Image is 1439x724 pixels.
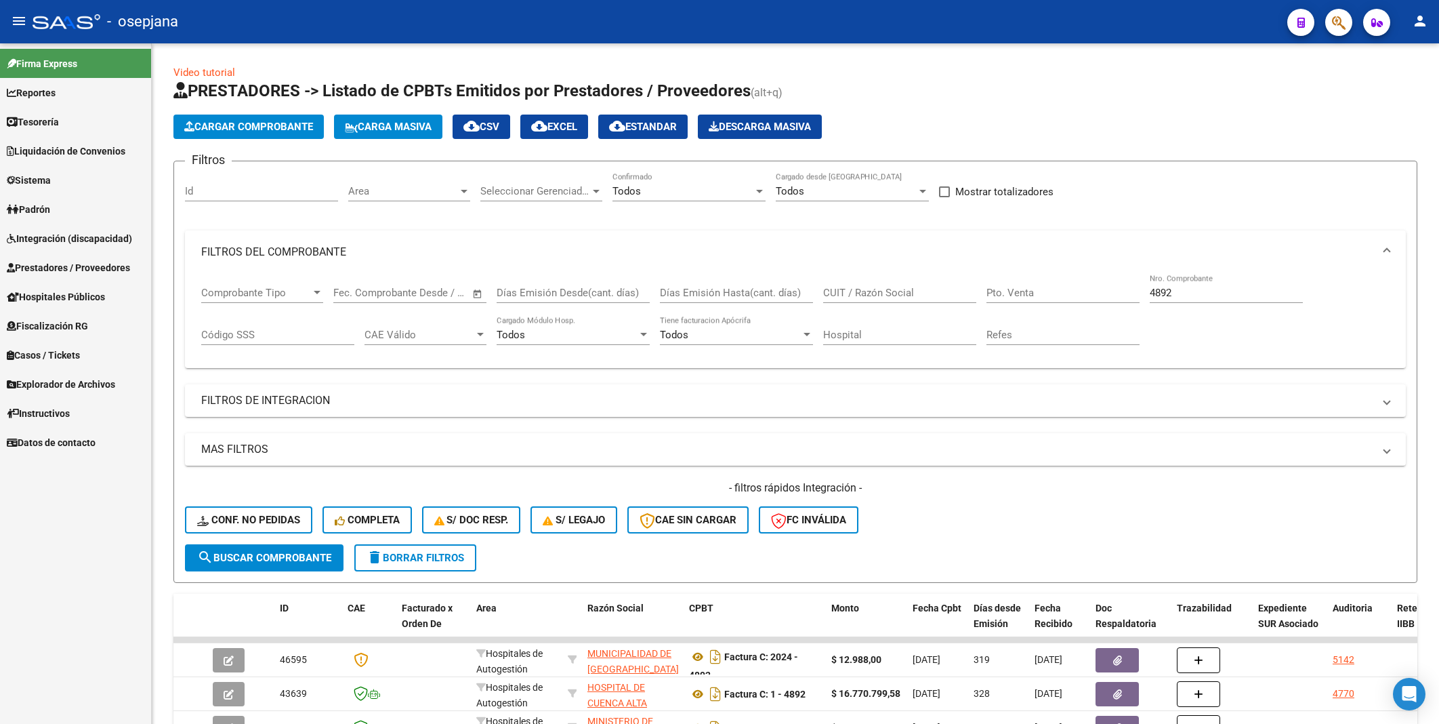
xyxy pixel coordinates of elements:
[173,115,324,139] button: Cargar Comprobante
[7,377,115,392] span: Explorador de Archivos
[1333,603,1373,614] span: Auditoria
[751,86,783,99] span: (alt+q)
[280,603,289,614] span: ID
[913,688,940,699] span: [DATE]
[7,289,105,304] span: Hospitales Públicos
[173,66,235,79] a: Video tutorial
[520,115,588,139] button: EXCEL
[480,185,590,197] span: Seleccionar Gerenciador
[7,260,130,275] span: Prestadores / Proveedores
[1090,594,1171,653] datatable-header-cell: Doc Respaldatoria
[1333,686,1354,702] div: 4770
[689,603,713,614] span: CPBT
[1177,603,1232,614] span: Trazabilidad
[185,384,1406,417] mat-expansion-panel-header: FILTROS DE INTEGRACION
[367,552,464,564] span: Borrar Filtros
[587,680,678,708] div: 30715080156
[201,245,1373,260] mat-panel-title: FILTROS DEL COMPROBANTE
[470,286,486,302] button: Open calendar
[1258,603,1318,629] span: Expediente SUR Asociado
[907,594,968,653] datatable-header-cell: Fecha Cpbt
[771,514,846,526] span: FC Inválida
[1029,594,1090,653] datatable-header-cell: Fecha Recibido
[684,594,826,653] datatable-header-cell: CPBT
[280,654,307,665] span: 46595
[1035,654,1062,665] span: [DATE]
[453,115,510,139] button: CSV
[476,648,543,675] span: Hospitales de Autogestión
[348,185,458,197] span: Area
[7,202,50,217] span: Padrón
[913,603,961,614] span: Fecha Cpbt
[364,329,474,341] span: CAE Válido
[185,150,232,169] h3: Filtros
[463,121,499,133] span: CSV
[1035,603,1072,629] span: Fecha Recibido
[7,56,77,71] span: Firma Express
[497,329,525,341] span: Todos
[913,654,940,665] span: [DATE]
[184,121,313,133] span: Cargar Comprobante
[660,329,688,341] span: Todos
[201,393,1373,408] mat-panel-title: FILTROS DE INTEGRACION
[197,514,300,526] span: Conf. no pedidas
[7,144,125,159] span: Liquidación de Convenios
[968,594,1029,653] datatable-header-cell: Días desde Emisión
[640,514,736,526] span: CAE SIN CARGAR
[1412,13,1428,29] mat-icon: person
[197,552,331,564] span: Buscar Comprobante
[707,646,724,668] i: Descargar documento
[609,118,625,134] mat-icon: cloud_download
[322,506,412,534] button: Completa
[185,481,1406,496] h4: - filtros rápidos Integración -
[582,594,684,653] datatable-header-cell: Razón Social
[396,594,471,653] datatable-header-cell: Facturado x Orden De
[826,594,907,653] datatable-header-cell: Monto
[974,654,990,665] span: 319
[7,406,70,421] span: Instructivos
[776,185,804,197] span: Todos
[974,603,1021,629] span: Días desde Emisión
[107,7,178,37] span: - osepjana
[201,442,1373,457] mat-panel-title: MAS FILTROS
[698,115,822,139] app-download-masive: Descarga masiva de comprobantes (adjuntos)
[274,594,342,653] datatable-header-cell: ID
[345,121,432,133] span: Carga Masiva
[627,506,749,534] button: CAE SIN CARGAR
[7,173,51,188] span: Sistema
[831,603,859,614] span: Monto
[354,544,476,571] button: Borrar Filtros
[185,433,1406,466] mat-expansion-panel-header: MAS FILTROS
[7,435,96,450] span: Datos de contacto
[390,287,455,299] input: End date
[724,689,806,700] strong: Factura C: 1 - 4892
[709,121,811,133] span: Descarga Masiva
[1096,603,1156,629] span: Doc Respaldatoria
[185,274,1406,369] div: FILTROS DEL COMPROBANTE
[197,549,213,565] mat-icon: search
[7,231,132,246] span: Integración (discapacidad)
[342,594,396,653] datatable-header-cell: CAE
[530,506,617,534] button: S/ legajo
[1253,594,1327,653] datatable-header-cell: Expediente SUR Asociado
[7,319,88,334] span: Fiscalización RG
[612,185,641,197] span: Todos
[334,115,442,139] button: Carga Masiva
[201,287,311,299] span: Comprobante Tipo
[348,603,365,614] span: CAE
[335,514,400,526] span: Completa
[185,506,312,534] button: Conf. no pedidas
[185,230,1406,274] mat-expansion-panel-header: FILTROS DEL COMPROBANTE
[1393,678,1425,710] div: Open Intercom Messenger
[476,603,497,614] span: Area
[831,654,881,665] strong: $ 12.988,00
[831,688,900,699] strong: $ 16.770.799,58
[173,81,751,100] span: PRESTADORES -> Listado de CPBTs Emitidos por Prestadores / Proveedores
[587,648,679,675] span: MUNICIPALIDAD DE [GEOGRAPHIC_DATA]
[543,514,605,526] span: S/ legajo
[1333,652,1354,668] div: 5142
[463,118,480,134] mat-icon: cloud_download
[974,688,990,699] span: 328
[689,651,798,681] strong: Factura C: 2024 - 4892
[587,646,678,675] div: 34999257560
